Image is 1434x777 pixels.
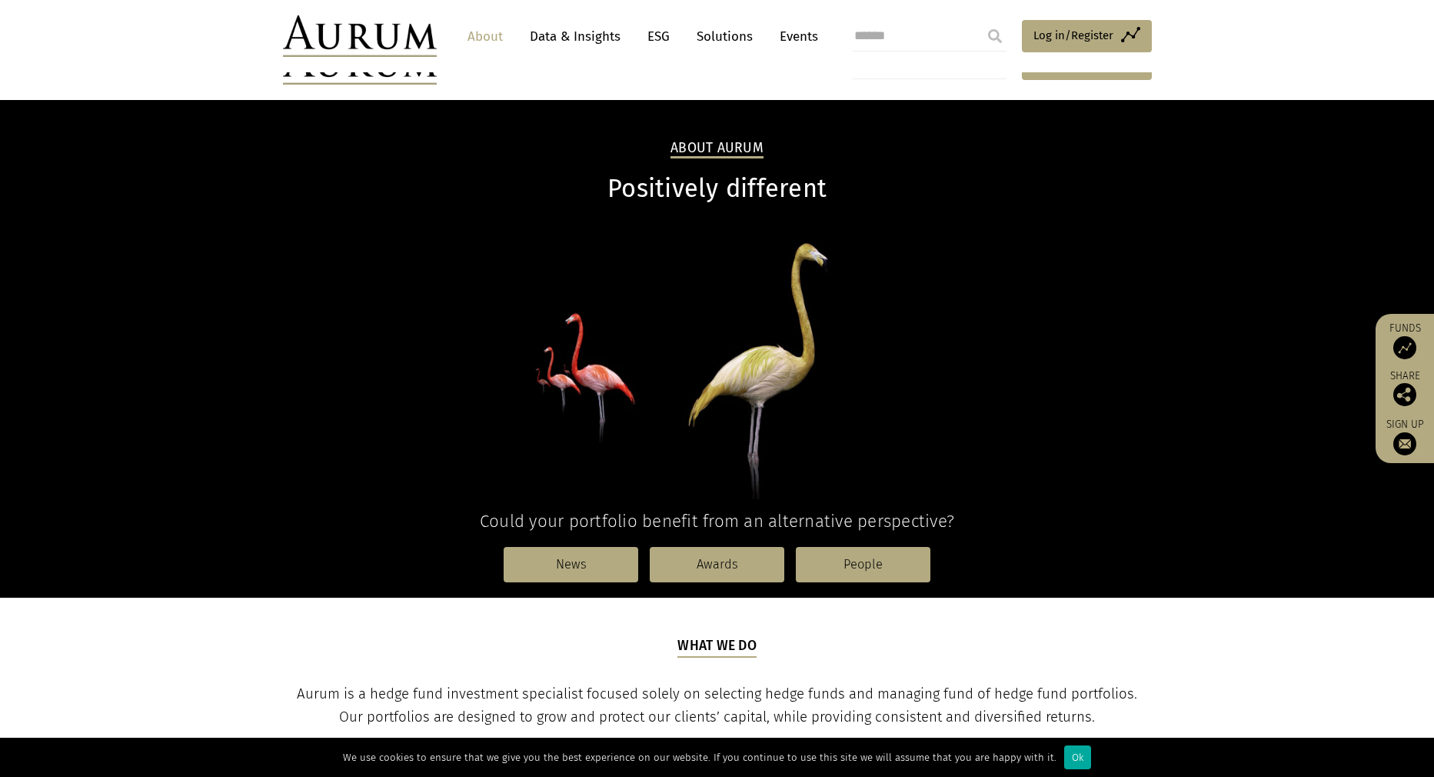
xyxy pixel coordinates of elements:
img: Sign up to our newsletter [1393,432,1416,455]
a: Awards [650,547,784,582]
h1: Positively different [283,174,1152,204]
h5: What we do [677,636,757,658]
a: Funds [1383,322,1426,359]
a: News [504,547,638,582]
a: People [796,547,930,582]
a: ESG [640,22,677,51]
span: Aurum is a hedge fund investment specialist focused solely on selecting hedge funds and managing ... [297,685,1137,725]
a: Events [772,22,818,51]
img: Aurum [283,15,437,57]
img: Access Funds [1393,336,1416,359]
h4: Could your portfolio benefit from an alternative perspective? [283,511,1152,532]
a: About [460,22,511,51]
a: Log in/Register [1022,20,1152,52]
div: Ok [1064,745,1091,769]
img: Share this post [1393,383,1416,406]
a: Solutions [689,22,760,51]
a: Data & Insights [522,22,628,51]
input: Submit [980,21,1010,52]
a: Sign up [1383,418,1426,455]
h2: About Aurum [670,140,764,158]
span: Log in/Register [1033,26,1113,45]
div: Share [1383,371,1426,406]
